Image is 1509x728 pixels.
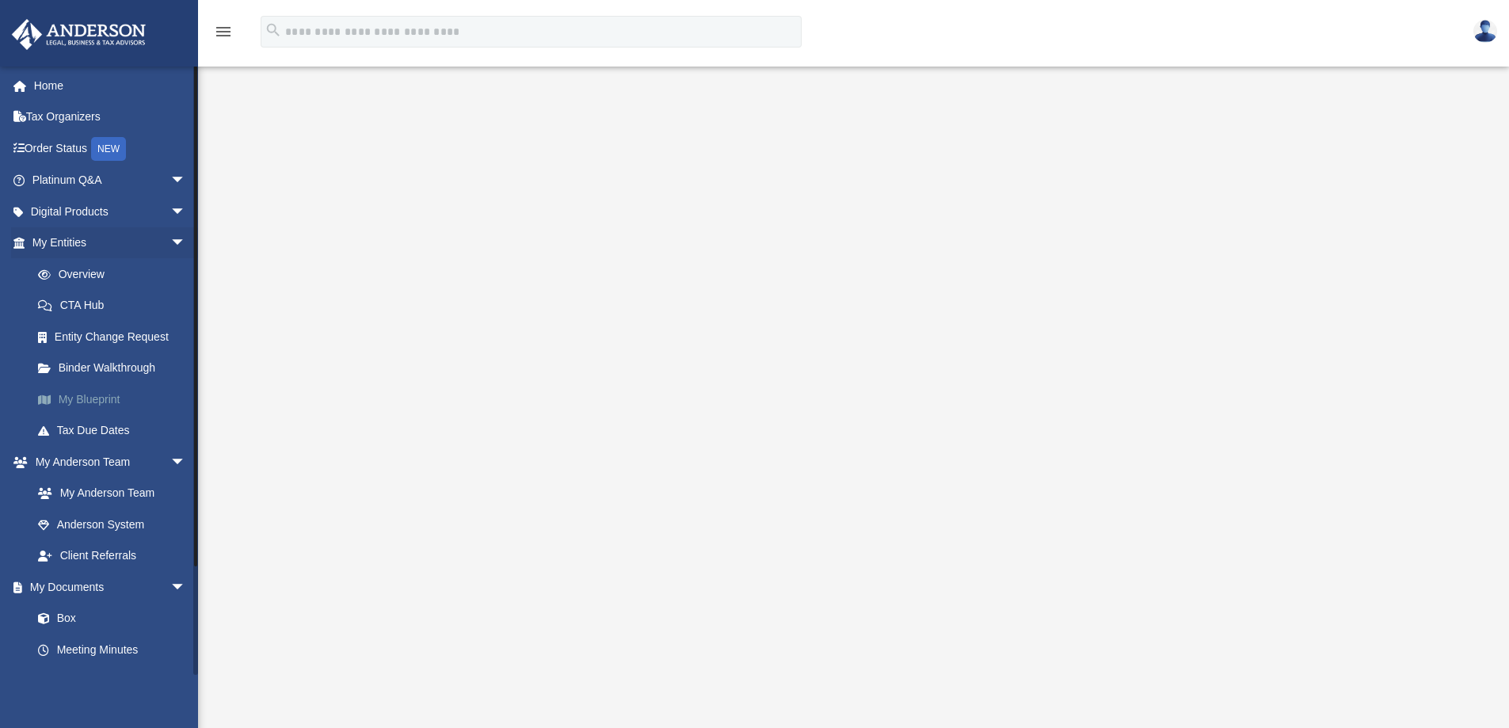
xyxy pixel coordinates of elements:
a: Client Referrals [22,540,202,572]
a: Entity Change Request [22,321,210,353]
span: arrow_drop_down [170,446,202,478]
a: Tax Organizers [11,101,210,133]
a: My Blueprint [22,383,210,415]
a: Anderson System [22,509,202,540]
a: Meeting Minutes [22,634,202,665]
a: Binder Walkthrough [22,353,210,384]
span: arrow_drop_down [170,227,202,260]
a: Platinum Q&Aarrow_drop_down [11,165,210,196]
a: Forms Library [22,665,194,697]
span: arrow_drop_down [170,196,202,228]
span: arrow_drop_down [170,165,202,197]
a: Home [11,70,210,101]
a: Tax Due Dates [22,415,210,447]
div: NEW [91,137,126,161]
a: Digital Productsarrow_drop_down [11,196,210,227]
img: Anderson Advisors Platinum Portal [7,19,151,50]
a: My Documentsarrow_drop_down [11,571,202,603]
a: CTA Hub [22,290,210,322]
a: Order StatusNEW [11,132,210,165]
a: Overview [22,258,210,290]
a: menu [214,30,233,41]
a: Box [22,603,194,635]
i: search [265,21,282,39]
a: My Entitiesarrow_drop_down [11,227,210,259]
img: User Pic [1473,20,1497,43]
i: menu [214,22,233,41]
a: My Anderson Teamarrow_drop_down [11,446,202,478]
a: My Anderson Team [22,478,194,509]
span: arrow_drop_down [170,571,202,604]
